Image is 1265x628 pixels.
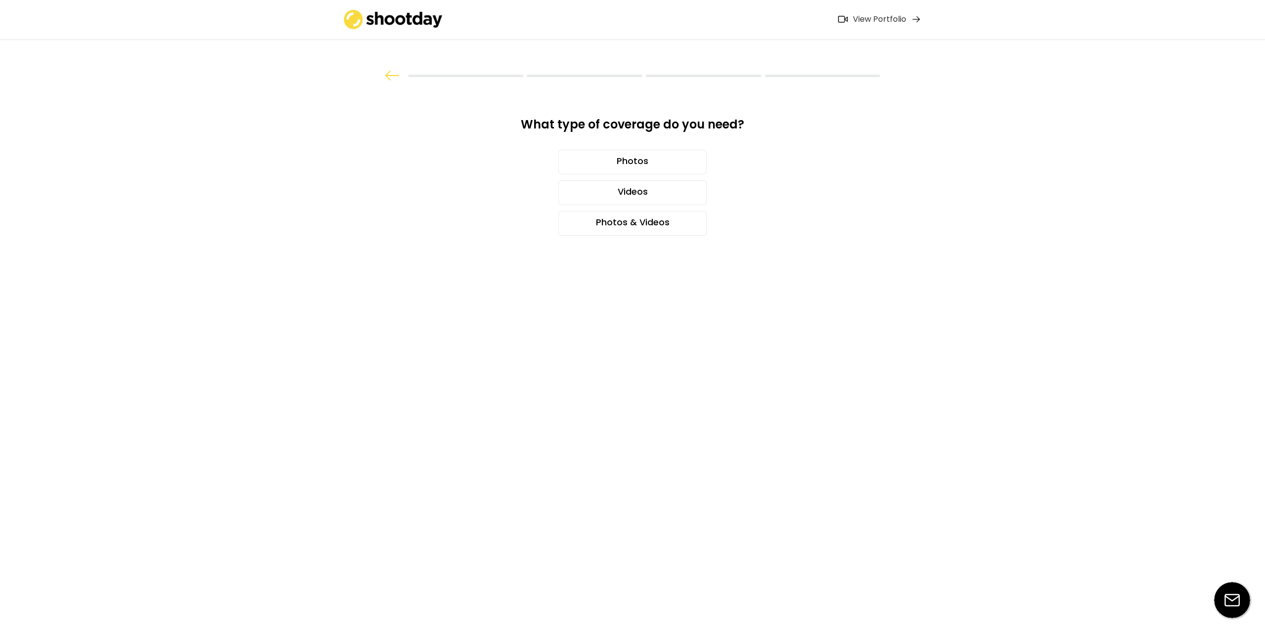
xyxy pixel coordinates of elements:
[838,16,848,23] img: Icon%20feather-video%402x.png
[1214,582,1250,618] img: email-icon%20%281%29.svg
[558,150,707,174] div: Photos
[558,211,707,236] div: Photos & Videos
[558,180,707,205] div: Videos
[853,14,906,25] div: View Portfolio
[344,10,443,29] img: shootday_logo.png
[385,71,400,81] img: arrow%20back.svg
[498,117,767,140] div: What type of coverage do you need?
